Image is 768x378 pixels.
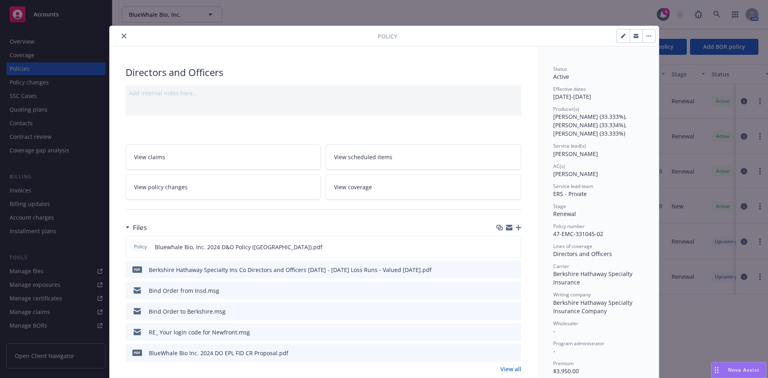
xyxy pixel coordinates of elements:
span: 47-EMC-331045-02 [553,230,603,238]
span: Carrier [553,263,569,270]
span: View policy changes [134,183,188,191]
span: Wholesaler [553,320,578,327]
span: Writing company [553,291,591,298]
span: Lines of coverage [553,243,592,250]
span: Renewal [553,210,576,218]
span: Berkshire Hathaway Specialty Insurance [553,270,634,286]
div: Bind Order to Berkshire.msg [149,307,226,316]
button: download file [498,307,504,316]
span: Policy [132,243,148,250]
span: Program administrator [553,340,604,347]
button: download file [498,328,504,336]
span: Status [553,66,567,72]
span: Service lead(s) [553,142,586,149]
span: pdf [132,350,142,356]
span: $3,950.00 [553,367,579,375]
button: download file [498,286,504,295]
button: close [119,31,129,41]
div: RE_ Your login code for Newfront.msg [149,328,250,336]
span: Premium [553,360,574,367]
span: Directors and Officers [553,250,612,258]
span: - [553,347,555,355]
button: preview file [511,328,518,336]
span: Producer(s) [553,106,579,112]
div: Drag to move [712,362,722,378]
span: View coverage [334,183,372,191]
button: preview file [510,243,518,251]
div: BlueWhale Bio Inc. 2024 DO EPL FID CR Proposal.pdf [149,349,288,357]
span: [PERSON_NAME] [553,150,598,158]
span: View scheduled items [334,153,392,161]
button: download file [498,266,504,274]
span: Policy [378,32,397,40]
a: View all [500,365,521,373]
span: [PERSON_NAME] [553,170,598,178]
button: Nova Assist [711,362,766,378]
button: preview file [511,349,518,357]
button: download file [498,349,504,357]
span: Service lead team [553,183,593,190]
span: Nova Assist [728,366,760,373]
span: pdf [132,266,142,272]
div: [DATE] - [DATE] [553,86,643,101]
span: Effective dates [553,86,586,92]
div: Files [126,222,147,233]
a: View coverage [326,174,521,200]
a: View claims [126,144,321,170]
button: download file [498,243,504,251]
button: preview file [511,286,518,295]
a: View scheduled items [326,144,521,170]
button: preview file [511,266,518,274]
div: Berkshire Hathaway Specialty Ins Co Directors and Officers [DATE] - [DATE] Loss Runs - Valued [DA... [149,266,432,274]
span: View claims [134,153,165,161]
span: - [553,327,555,335]
div: Directors and Officers [126,66,521,79]
h3: Files [133,222,147,233]
span: AC(s) [553,163,565,170]
span: Stage [553,203,566,210]
div: Add internal notes here... [129,89,518,97]
span: [PERSON_NAME] (33.333%), [PERSON_NAME] (33.334%), [PERSON_NAME] (33.333%) [553,113,628,137]
a: View policy changes [126,174,321,200]
span: ERS - Private [553,190,587,198]
div: Bind Order from Insd.msg [149,286,219,295]
span: Bluewhale Bio, Inc. 2024 D&O Policy ([GEOGRAPHIC_DATA]).pdf [155,243,322,251]
span: Active [553,73,569,80]
span: Berkshire Hathaway Specialty Insurance Company [553,299,634,315]
button: preview file [511,307,518,316]
span: Policy number [553,223,585,230]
